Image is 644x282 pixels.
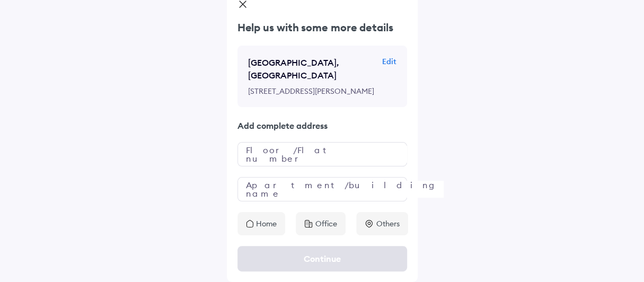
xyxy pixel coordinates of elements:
[237,120,407,131] p: Add complete address
[248,56,372,82] p: [GEOGRAPHIC_DATA], [GEOGRAPHIC_DATA]
[248,86,381,96] p: [STREET_ADDRESS][PERSON_NAME]
[315,218,337,229] p: Office
[376,218,400,229] p: Others
[237,20,407,35] p: Help us with some more details
[382,56,396,67] p: Edit
[256,218,277,229] p: Home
